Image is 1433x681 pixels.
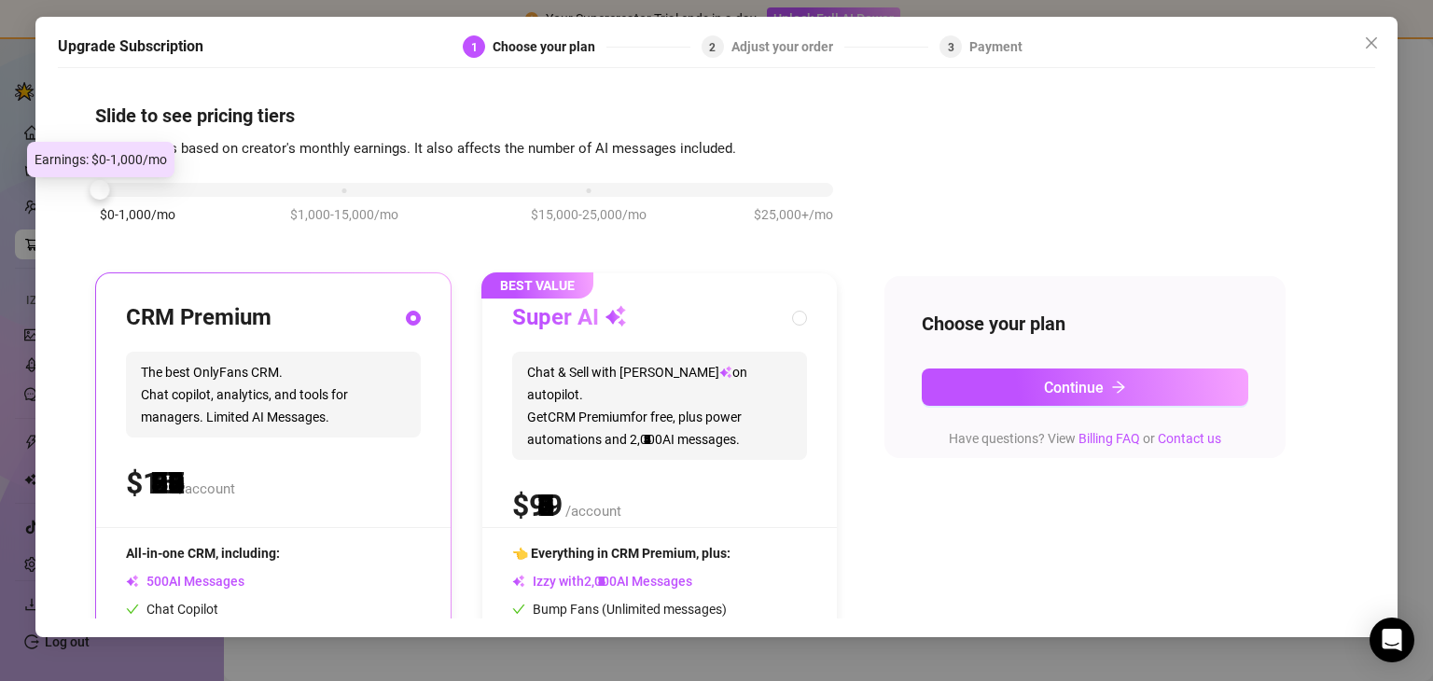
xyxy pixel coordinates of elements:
[512,574,692,589] span: Izzy with AI Messages
[95,103,1337,129] h4: Slide to see pricing tiers
[1364,35,1379,50] span: close
[126,603,139,616] span: check
[1158,431,1221,446] a: Contact us
[126,546,280,561] span: All-in-one CRM, including:
[27,142,174,177] div: Earnings: $0-1,000/mo
[126,574,244,589] span: AI Messages
[948,41,954,54] span: 3
[565,503,621,520] span: /account
[512,603,525,616] span: check
[471,41,478,54] span: 1
[922,368,1248,406] button: Continuearrow-right
[481,272,593,299] span: BEST VALUE
[922,311,1248,337] h4: Choose your plan
[709,41,716,54] span: 2
[126,303,271,333] h3: CRM Premium
[1111,380,1126,395] span: arrow-right
[949,431,1221,446] span: Have questions? View or
[95,140,736,157] span: Our pricing is based on creator's monthly earnings. It also affects the number of AI messages inc...
[512,602,727,617] span: Bump Fans (Unlimited messages)
[1078,431,1140,446] a: Billing FAQ
[1044,379,1104,396] span: Continue
[179,480,235,497] span: /account
[754,204,833,225] span: $25,000+/mo
[969,35,1023,58] div: Payment
[512,488,563,523] span: $
[493,35,606,58] div: Choose your plan
[126,466,176,501] span: $
[1356,35,1386,50] span: Close
[531,204,647,225] span: $15,000-25,000/mo
[126,602,218,617] span: Chat Copilot
[512,352,807,460] span: Chat & Sell with [PERSON_NAME] on autopilot. Get CRM Premium for free, plus power automations and...
[512,546,730,561] span: 👈 Everything in CRM Premium, plus:
[100,204,175,225] span: $0-1,000/mo
[512,303,627,333] h3: Super AI
[731,35,844,58] div: Adjust your order
[58,35,203,58] h5: Upgrade Subscription
[126,352,421,438] span: The best OnlyFans CRM. Chat copilot, analytics, and tools for managers. Limited AI Messages.
[290,204,398,225] span: $1,000-15,000/mo
[1370,618,1414,662] div: Open Intercom Messenger
[1356,28,1386,58] button: Close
